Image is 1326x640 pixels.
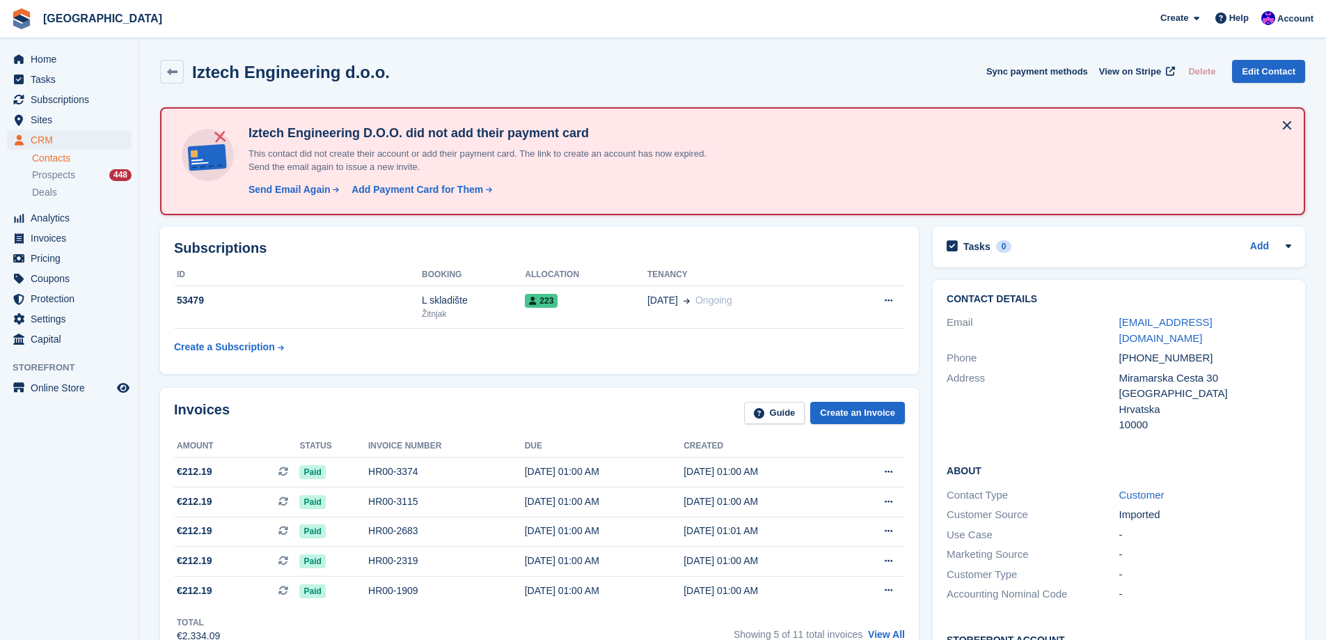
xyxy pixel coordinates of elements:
[868,629,905,640] a: View All
[192,63,390,81] h2: Iztech Engineering d.o.o.
[31,208,114,228] span: Analytics
[684,584,842,598] div: [DATE] 01:00 AM
[1119,370,1291,387] div: Miramarska Cesta 30
[947,567,1119,583] div: Customer Type
[13,361,139,375] span: Storefront
[1119,386,1291,402] div: [GEOGRAPHIC_DATA]
[174,293,422,308] div: 53479
[947,527,1119,543] div: Use Case
[1094,60,1178,83] a: View on Stripe
[947,350,1119,366] div: Phone
[32,185,132,200] a: Deals
[31,110,114,130] span: Sites
[109,169,132,181] div: 448
[734,629,862,640] span: Showing 5 of 11 total invoices
[174,402,230,425] h2: Invoices
[368,435,525,458] th: Invoice number
[368,465,525,479] div: HR00-3374
[178,125,237,185] img: no-card-linked-e7822e413c904bf8b177c4d89f31251c4716f9871600ec3ca5bfc59e148c83f4.svg
[1250,239,1269,255] a: Add
[684,465,842,479] div: [DATE] 01:00 AM
[996,240,1012,253] div: 0
[177,465,212,479] span: €212.19
[346,182,494,197] a: Add Payment Card for Them
[243,147,730,174] p: This contact did not create their account or add their payment card. The link to create an accoun...
[174,435,299,458] th: Amount
[7,329,132,349] a: menu
[1232,60,1305,83] a: Edit Contact
[115,380,132,396] a: Preview store
[647,293,678,308] span: [DATE]
[947,586,1119,602] div: Accounting Nominal Code
[177,554,212,568] span: €212.19
[1119,350,1291,366] div: [PHONE_NUMBER]
[986,60,1088,83] button: Sync payment methods
[299,465,325,479] span: Paid
[31,378,114,398] span: Online Store
[31,309,114,329] span: Settings
[947,547,1119,563] div: Marketing Source
[525,264,647,286] th: Allocation
[1119,417,1291,433] div: 10000
[947,294,1291,305] h2: Contact Details
[177,524,212,538] span: €212.19
[1119,567,1291,583] div: -
[299,554,325,568] span: Paid
[177,584,212,598] span: €212.19
[368,524,525,538] div: HR00-2683
[352,182,483,197] div: Add Payment Card for Them
[174,240,905,256] h2: Subscriptions
[7,249,132,268] a: menu
[7,49,132,69] a: menu
[299,584,325,598] span: Paid
[525,524,684,538] div: [DATE] 01:00 AM
[177,616,220,629] div: Total
[7,378,132,398] a: menu
[32,152,132,165] a: Contacts
[11,8,32,29] img: stora-icon-8386f47178a22dfd0bd8f6a31ec36ba5ce8667c1dd55bd0f319d3a0aa187defe.svg
[31,289,114,309] span: Protection
[299,435,368,458] th: Status
[684,554,842,568] div: [DATE] 01:00 AM
[174,264,422,286] th: ID
[647,264,839,286] th: Tenancy
[31,90,114,109] span: Subscriptions
[1119,402,1291,418] div: Hrvatska
[1277,12,1313,26] span: Account
[1099,65,1161,79] span: View on Stripe
[31,130,114,150] span: CRM
[31,70,114,89] span: Tasks
[31,49,114,69] span: Home
[299,495,325,509] span: Paid
[7,130,132,150] a: menu
[1160,11,1188,25] span: Create
[1119,527,1291,543] div: -
[174,340,275,354] div: Create a Subscription
[422,293,525,308] div: L skladište
[947,507,1119,523] div: Customer Source
[744,402,805,425] a: Guide
[684,494,842,509] div: [DATE] 01:00 AM
[947,315,1119,346] div: Email
[525,294,558,308] span: 223
[525,435,684,458] th: Due
[7,309,132,329] a: menu
[1229,11,1249,25] span: Help
[38,7,168,30] a: [GEOGRAPHIC_DATA]
[7,90,132,109] a: menu
[7,228,132,248] a: menu
[177,494,212,509] span: €212.19
[32,186,57,199] span: Deals
[422,308,525,320] div: Žitnjak
[525,554,684,568] div: [DATE] 01:00 AM
[248,182,331,197] div: Send Email Again
[1119,316,1213,344] a: [EMAIL_ADDRESS][DOMAIN_NAME]
[299,524,325,538] span: Paid
[947,370,1119,433] div: Address
[963,240,990,253] h2: Tasks
[174,334,284,360] a: Create a Subscription
[947,463,1291,477] h2: About
[7,289,132,309] a: menu
[31,249,114,268] span: Pricing
[1119,489,1165,501] a: Customer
